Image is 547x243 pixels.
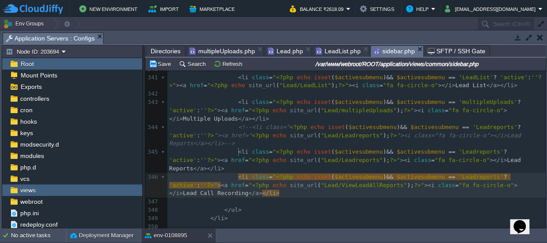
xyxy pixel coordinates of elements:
span: ?> [207,132,214,139]
span: site_url [290,107,318,114]
span: > [238,206,242,213]
span: ) [397,124,400,130]
span: sidebar.php [373,46,415,57]
a: vcs [18,175,31,183]
img: CloudJiffy [3,4,63,15]
span: '' [200,157,207,163]
span: ( [276,82,280,88]
span: " [214,157,218,163]
span: class [252,148,269,155]
span: SFTP / SSH Gate [428,46,485,56]
span: ) [383,99,386,105]
span: = [203,82,207,88]
span: " [345,82,348,88]
span: site_url [290,132,318,139]
a: modules [18,152,45,160]
div: 350 [145,223,159,231]
span: = [245,182,248,188]
button: Settings [360,4,397,14]
span: ); [383,157,390,163]
span: ? [503,148,507,155]
span: <?php [252,107,269,114]
span: > [179,115,183,122]
span: </ [262,190,269,196]
div: 345 [145,148,159,156]
span: " [273,99,276,105]
span: > [452,82,455,88]
span: 'active' [169,157,197,163]
span: echo [297,74,310,81]
span: <?php [252,157,269,163]
li: /var/www/webroot/ROOT/application/views/Lead/multipleUploads.php [186,45,264,56]
span: ?> [207,182,214,188]
span: echo [297,148,310,155]
span: views [18,186,37,194]
span: a [224,182,228,188]
button: Help [406,4,431,14]
span: " [248,182,252,188]
span: i [176,190,180,196]
span: keys [18,129,34,137]
span: " [214,107,218,114]
span: " [248,107,252,114]
span: : [197,182,200,188]
span: > [221,165,224,172]
span: " [397,157,400,163]
span: isset [314,148,331,155]
span: "Lead/LeadList" [280,82,331,88]
span: i [448,82,452,88]
span: = [445,107,448,114]
span: ( [318,132,321,139]
span: echo [297,99,310,105]
button: Import [148,4,181,14]
a: modsecurity.d [18,140,60,148]
span: li [259,115,266,122]
span: > [259,190,262,196]
span: Lead Call Recording [183,190,248,196]
span: a [255,190,259,196]
span: <?php [276,74,293,81]
span: > [224,215,228,221]
span: == [448,173,455,180]
span: webroot [18,198,44,206]
span: li [214,165,221,172]
span: " [248,157,252,163]
a: Root [19,60,35,68]
span: ) [383,148,386,155]
span: ( [331,74,335,81]
span: Multiple Uploads [183,115,238,122]
span: = [455,182,459,188]
span: li [241,173,248,180]
span: ( [331,173,335,180]
span: li [241,74,248,81]
span: 'multipleUploads' [459,99,517,105]
span: 'active' [169,132,197,139]
span: echo [273,132,286,139]
span: ></ [169,107,507,122]
span: $activesubmenu [335,148,383,155]
div: 344 [145,123,159,132]
span: " [214,182,218,188]
span: > [179,190,183,196]
span: == [448,74,455,81]
span: >< [414,107,421,114]
span: li [241,148,248,155]
span: ( [318,107,321,114]
div: 341 [145,74,159,82]
span: $activesubmenu [348,124,397,130]
button: Save [149,60,174,68]
span: : [197,107,200,114]
a: controllers [18,95,51,103]
span: 'Leadreports' [459,148,504,155]
span: > [503,157,507,163]
span: class [414,157,431,163]
span: && [386,173,393,180]
span: a [200,165,203,172]
span: i [407,157,410,163]
span: ></ [490,157,500,163]
span: " [273,74,276,81]
span: site_url [248,82,276,88]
